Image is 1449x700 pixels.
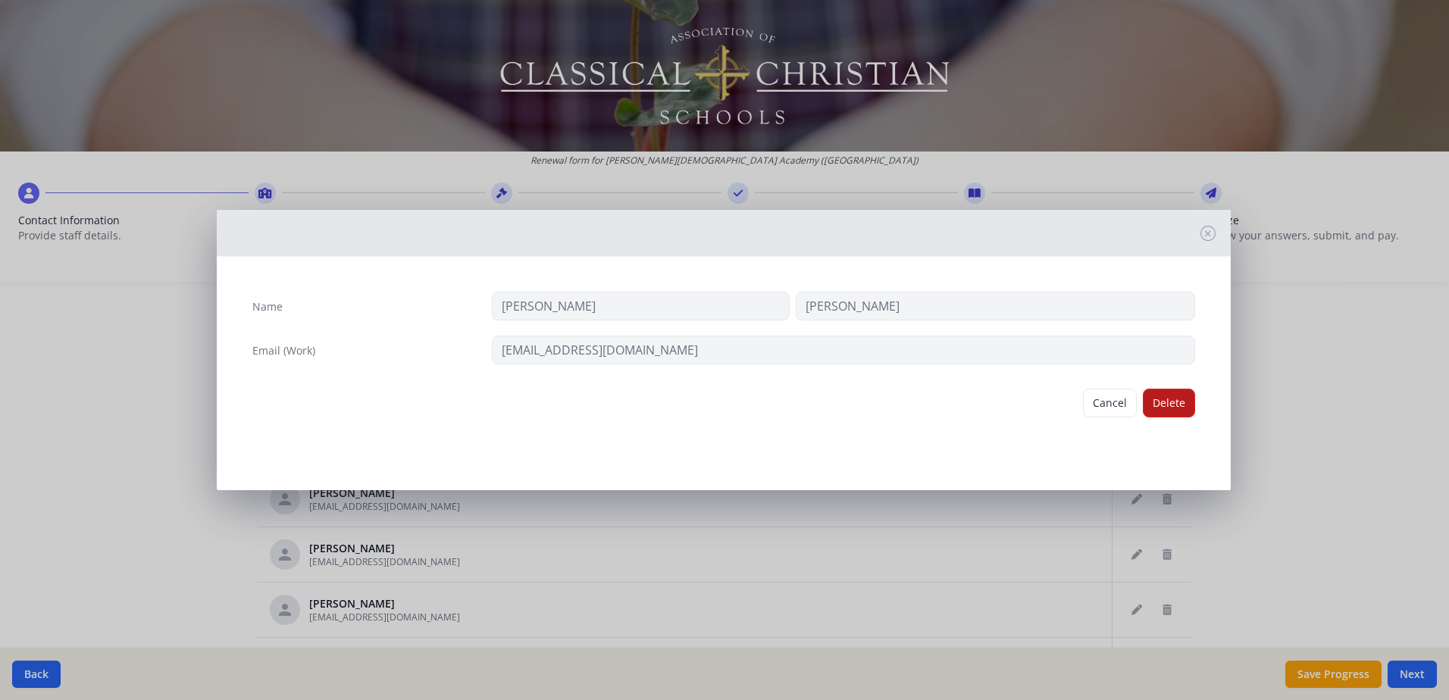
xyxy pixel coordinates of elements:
[796,292,1195,320] input: Last Name
[252,299,283,314] label: Name
[492,336,1195,364] input: contact@site.com
[1143,389,1195,417] button: Delete
[252,343,315,358] label: Email (Work)
[492,292,790,320] input: First Name
[1083,389,1137,417] button: Cancel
